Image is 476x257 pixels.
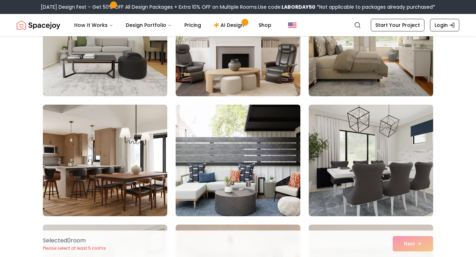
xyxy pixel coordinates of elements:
nav: Global [17,14,459,36]
img: Room room-5 [172,102,303,219]
div: [DATE] Design Fest – Get 50% OFF All Design Packages + Extra 10% OFF on Multiple Rooms. [41,3,435,10]
img: Room room-6 [309,105,433,216]
a: Shop [253,18,277,32]
a: Start Your Project [371,19,424,31]
a: Pricing [179,18,207,32]
img: United States [288,21,297,29]
a: Spacejoy [17,18,60,32]
p: Selected 0 room [43,236,106,245]
a: Login [430,19,459,31]
a: AI Design [208,18,252,32]
button: How It Works [69,18,119,32]
nav: Main [69,18,277,32]
span: *Not applicable to packages already purchased* [315,3,435,10]
img: Room room-4 [43,105,167,216]
p: Please select at least 5 rooms [43,245,106,251]
b: LABORDAY50 [282,3,315,10]
img: Spacejoy Logo [17,18,60,32]
button: Design Portfolio [120,18,177,32]
span: Use code: [258,3,315,10]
